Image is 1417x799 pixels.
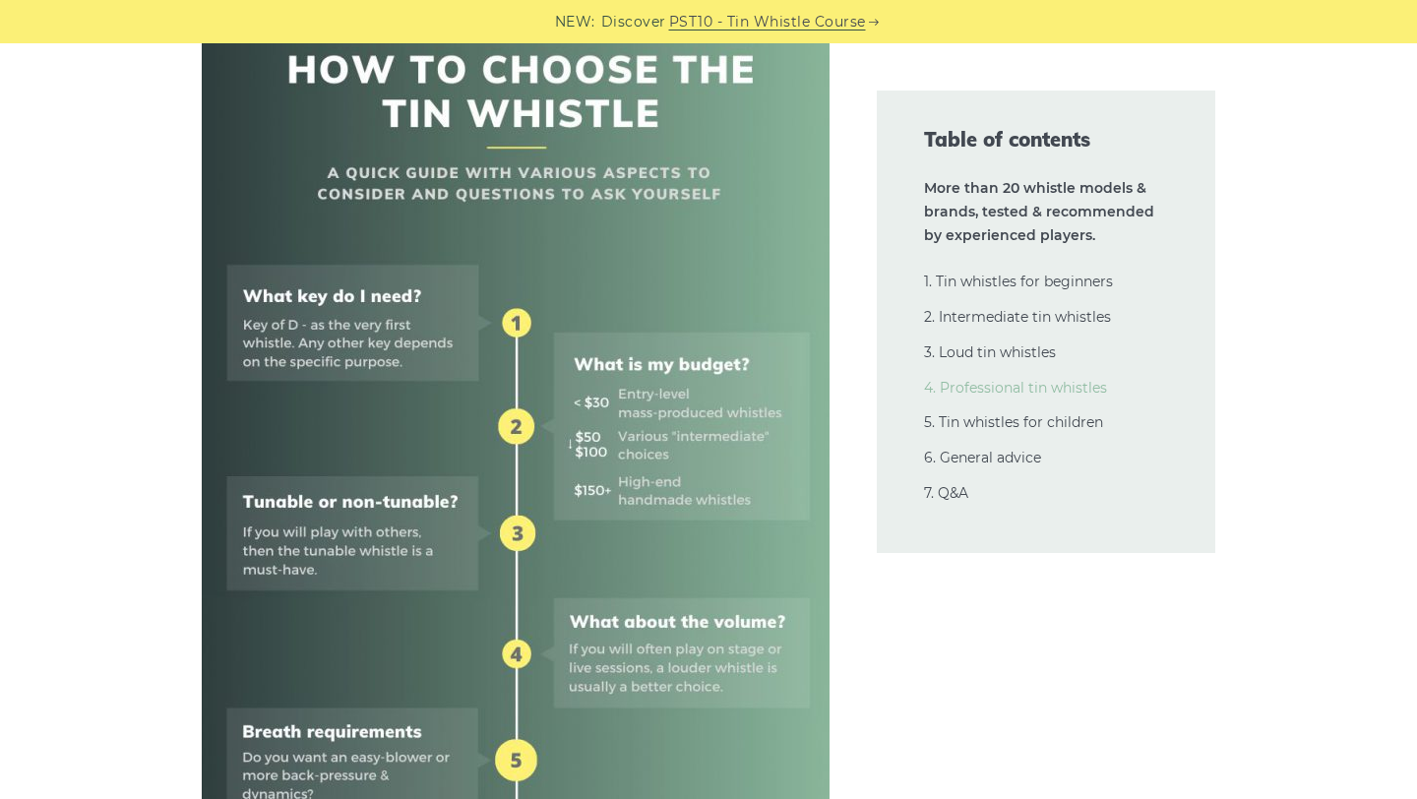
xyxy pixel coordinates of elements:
[924,179,1154,244] strong: More than 20 whistle models & brands, tested & recommended by experienced players.
[555,11,595,33] span: NEW:
[669,11,866,33] a: PST10 - Tin Whistle Course
[601,11,666,33] span: Discover
[924,449,1041,466] a: 6. General advice
[924,484,968,502] a: 7. Q&A
[924,126,1168,154] span: Table of contents
[924,343,1056,361] a: 3. Loud tin whistles
[924,413,1103,431] a: 5. Tin whistles for children
[924,379,1107,397] a: 4. Professional tin whistles
[924,273,1113,290] a: 1. Tin whistles for beginners
[924,308,1111,326] a: 2. Intermediate tin whistles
